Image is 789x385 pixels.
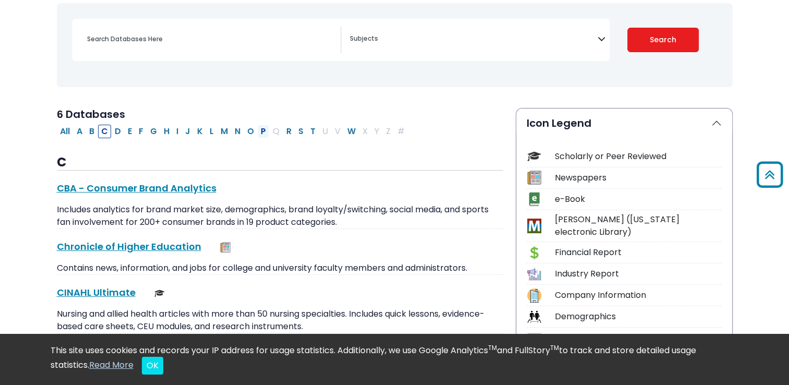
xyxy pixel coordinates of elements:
[112,125,124,138] button: Filter Results D
[217,125,231,138] button: Filter Results M
[57,107,125,122] span: 6 Databases
[142,357,163,375] button: Close
[74,125,86,138] button: Filter Results A
[161,125,173,138] button: Filter Results H
[89,359,133,371] a: Read More
[555,193,722,206] div: e-Book
[350,35,598,44] textarea: Search
[555,213,722,238] div: [PERSON_NAME] ([US_STATE] electronic Library)
[194,125,206,138] button: Filter Results K
[51,344,739,375] div: This site uses cookies and records your IP address for usage statistics. Additionally, we use Goo...
[57,286,136,299] a: CINAHL Ultimate
[488,343,497,352] sup: TM
[57,262,503,274] p: Contains news, information, and jobs for college and university faculty members and administrators.
[136,125,147,138] button: Filter Results F
[57,240,201,253] a: Chronicle of Higher Education
[527,267,541,281] img: Icon Industry Report
[283,125,295,138] button: Filter Results R
[555,268,722,280] div: Industry Report
[258,125,269,138] button: Filter Results P
[527,246,541,260] img: Icon Financial Report
[182,125,193,138] button: Filter Results J
[207,125,217,138] button: Filter Results L
[57,155,503,171] h3: C
[344,125,359,138] button: Filter Results W
[555,310,722,323] div: Demographics
[154,288,165,298] img: Scholarly or Peer Reviewed
[527,219,541,233] img: Icon MeL (Michigan electronic Library)
[232,125,244,138] button: Filter Results N
[57,203,503,228] p: Includes analytics for brand market size, demographics, brand loyalty/switching, social media, an...
[516,109,732,138] button: Icon Legend
[295,125,307,138] button: Filter Results S
[555,150,722,163] div: Scholarly or Peer Reviewed
[550,343,559,352] sup: TM
[527,192,541,206] img: Icon e-Book
[125,125,135,138] button: Filter Results E
[57,125,409,137] div: Alpha-list to filter by first letter of database name
[147,125,160,138] button: Filter Results G
[57,182,216,195] a: CBA - Consumer Brand Analytics
[555,172,722,184] div: Newspapers
[527,288,541,303] img: Icon Company Information
[57,3,733,87] nav: Search filters
[57,125,73,138] button: All
[244,125,257,138] button: Filter Results O
[527,171,541,185] img: Icon Newspapers
[555,332,722,344] div: Audio & Video
[753,166,786,184] a: Back to Top
[527,331,541,345] img: Icon Audio & Video
[555,289,722,302] div: Company Information
[555,246,722,259] div: Financial Report
[527,149,541,163] img: Icon Scholarly or Peer Reviewed
[81,31,341,46] input: Search database by title or keyword
[527,310,541,324] img: Icon Demographics
[57,308,503,333] p: Nursing and allied health articles with more than 50 nursing specialties. Includes quick lessons,...
[220,242,230,252] img: Newspapers
[86,125,98,138] button: Filter Results B
[98,125,111,138] button: Filter Results C
[627,28,699,52] button: Submit for Search Results
[307,125,319,138] button: Filter Results T
[173,125,181,138] button: Filter Results I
